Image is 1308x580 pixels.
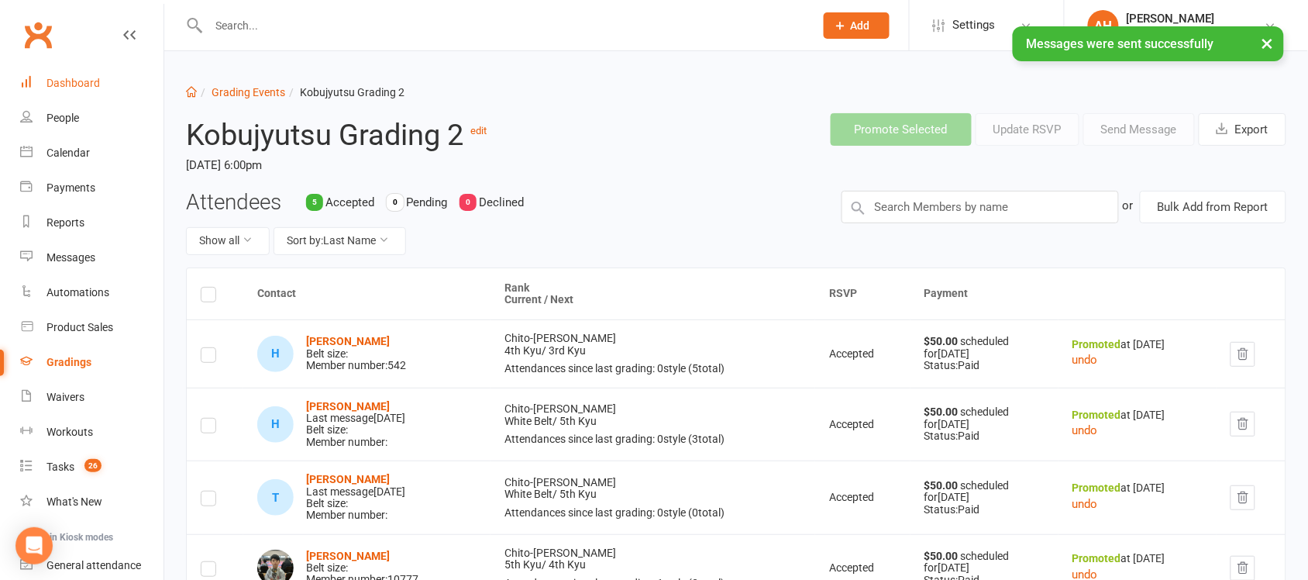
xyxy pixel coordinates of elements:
[306,473,390,485] a: [PERSON_NAME]
[824,12,890,39] button: Add
[186,152,631,178] time: [DATE] 6:00pm
[20,205,163,240] a: Reports
[1140,191,1286,223] button: Bulk Add from Report
[20,275,163,310] a: Automations
[924,480,1045,504] div: scheduled for [DATE]
[924,504,1045,516] div: Status: Paid
[1072,482,1203,494] div: at [DATE]
[20,310,163,345] a: Product Sales
[46,321,113,333] div: Product Sales
[306,474,405,522] div: Belt size: Member number:
[924,360,1045,371] div: Status: Paid
[1127,12,1265,26] div: [PERSON_NAME]
[815,268,910,320] th: RSVP
[46,356,91,368] div: Gradings
[1072,553,1203,564] div: at [DATE]
[20,345,163,380] a: Gradings
[829,561,874,574] span: Accepted
[1013,26,1284,61] div: Messages were sent successfully
[1254,26,1282,60] button: ×
[924,406,1045,430] div: scheduled for [DATE]
[479,195,524,209] span: Declined
[1127,26,1265,40] div: Gold Coast Chito-Ryu Karate
[306,335,390,347] a: [PERSON_NAME]
[20,171,163,205] a: Payments
[1072,339,1203,350] div: at [DATE]
[20,450,163,485] a: Tasks 26
[829,491,874,503] span: Accepted
[20,380,163,415] a: Waivers
[15,527,53,564] div: Open Intercom Messenger
[46,112,79,124] div: People
[306,400,390,413] a: [PERSON_NAME]
[924,406,961,418] strong: $50.00
[46,147,90,159] div: Calendar
[490,268,815,320] th: Rank Current / Next
[406,195,447,209] span: Pending
[504,433,801,445] div: Attendances since last grading: 0 style ( 3 total)
[46,559,141,571] div: General attendance
[924,479,961,492] strong: $50.00
[274,227,406,255] button: Sort by:Last Name
[20,485,163,520] a: What's New
[306,194,323,211] div: 5
[204,15,804,36] input: Search...
[829,347,874,360] span: Accepted
[306,486,405,498] div: Last message [DATE]
[460,194,477,211] div: 0
[924,550,961,562] strong: $50.00
[46,286,109,299] div: Automations
[1072,338,1121,350] strong: Promoted
[306,550,390,562] a: [PERSON_NAME]
[924,430,1045,442] div: Status: Paid
[325,195,374,209] span: Accepted
[84,459,102,472] span: 26
[46,181,95,194] div: Payments
[19,16,57,54] a: Clubworx
[490,319,815,387] td: Chito-[PERSON_NAME] 4th Kyu /
[470,125,487,136] a: edit
[910,268,1286,320] th: Payment
[257,406,294,443] div: Henry Ho
[46,251,95,264] div: Messages
[46,391,84,403] div: Waivers
[1088,10,1119,41] div: AH
[186,191,281,215] h3: Attendees
[1072,552,1121,564] strong: Promoted
[1072,421,1098,440] button: undo
[46,426,93,438] div: Workouts
[924,336,1045,360] div: scheduled for [DATE]
[549,344,586,357] span: 3rd Kyu
[387,194,404,211] div: 0
[257,479,294,516] div: Tarl Mason
[257,336,294,372] div: Harrison De Byl
[1072,482,1121,494] strong: Promoted
[186,113,631,151] h2: Kobujyutsu Grading 2
[46,461,74,473] div: Tasks
[504,507,801,519] div: Attendances since last grading: 0 style ( 0 total)
[20,415,163,450] a: Workouts
[1072,409,1203,421] div: at [DATE]
[20,101,163,136] a: People
[490,388,815,461] td: Chito-[PERSON_NAME] White Belt /
[549,558,586,571] span: 4th Kyu
[924,335,961,347] strong: $50.00
[46,77,100,89] div: Dashboard
[559,415,597,427] span: 5th Kyu
[20,136,163,171] a: Calendar
[212,86,285,98] a: Grading Events
[186,227,270,255] button: Show all
[306,413,405,424] div: Last message [DATE]
[924,551,1045,575] div: scheduled for [DATE]
[490,461,815,534] td: Chito-[PERSON_NAME] White Belt /
[1199,113,1286,146] button: Export
[504,363,801,375] div: Attendances since last grading: 0 style ( 5 total)
[46,216,84,229] div: Reports
[46,495,102,508] div: What's New
[953,8,996,43] span: Settings
[851,19,870,32] span: Add
[1072,495,1098,513] button: undo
